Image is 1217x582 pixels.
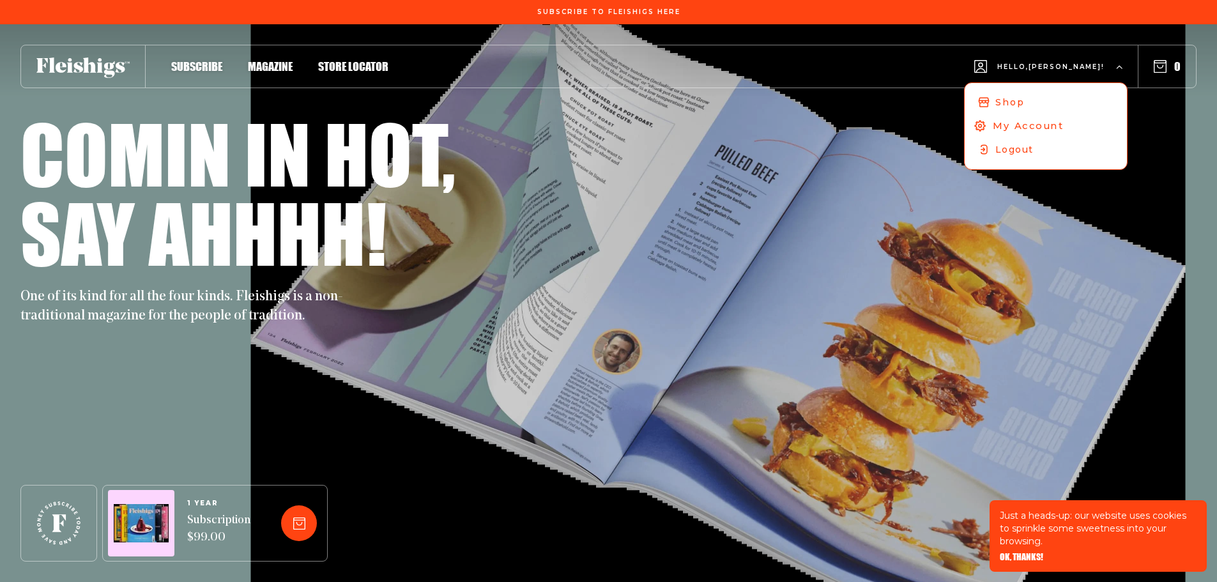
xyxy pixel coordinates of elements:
span: Store locator [318,59,388,73]
a: My Account [961,114,1131,139]
span: My Account [993,119,1064,133]
span: Subscribe [171,59,222,73]
a: Subscribe To Fleishigs Here [535,8,683,15]
span: Magazine [248,59,293,73]
span: 1 YEAR [187,500,250,507]
span: Hello, [PERSON_NAME] ! [997,62,1105,92]
p: One of its kind for all the four kinds. Fleishigs is a non-traditional magazine for the people of... [20,287,353,326]
a: Magazine [248,57,293,75]
span: Subscribe To Fleishigs Here [537,8,680,16]
a: Shop [965,91,1127,114]
p: Just a heads-up: our website uses cookies to sprinkle some sweetness into your browsing. [1000,509,1197,548]
button: Hello,[PERSON_NAME]!ShopMy AccountLogout [974,42,1122,92]
a: 1 YEARSubscription $99.00 [187,500,250,547]
img: Magazines image [114,504,169,543]
button: 0 [1154,59,1181,73]
h1: Say ahhhh! [20,193,387,272]
span: Shop [995,96,1025,109]
a: Subscribe [171,57,222,75]
a: Logout [965,138,1127,162]
span: Subscription $99.00 [187,512,250,547]
a: Store locator [318,57,388,75]
h1: Comin in hot, [20,114,455,193]
button: OK, THANKS! [1000,553,1043,562]
span: Logout [995,143,1033,157]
